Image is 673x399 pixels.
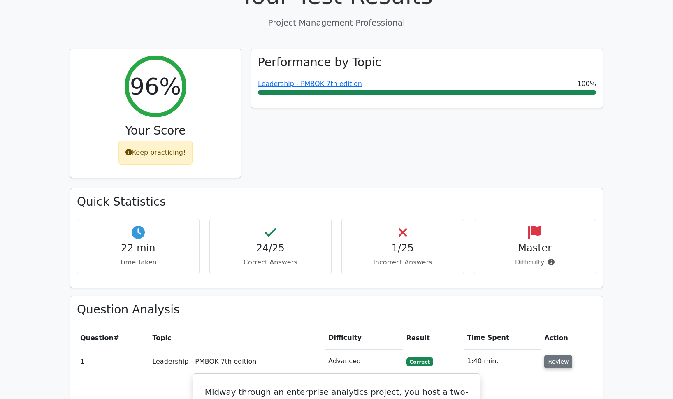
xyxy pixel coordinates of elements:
[84,257,193,267] p: Time Taken
[464,350,541,373] td: 1:40 min.
[403,326,464,350] th: Result
[149,350,325,373] td: Leadership - PMBOK 7th edition
[84,242,193,254] h4: 22 min
[258,80,362,88] a: Leadership - PMBOK 7th edition
[406,357,433,366] span: Correct
[348,257,457,267] p: Incorrect Answers
[325,350,403,373] td: Advanced
[464,326,541,350] th: Time Spent
[77,350,149,373] td: 1
[541,326,596,350] th: Action
[216,242,325,254] h4: 24/25
[77,303,596,317] h3: Question Analysis
[216,257,325,267] p: Correct Answers
[77,124,234,138] h3: Your Score
[258,56,381,70] h3: Performance by Topic
[77,326,149,350] th: #
[80,334,114,342] span: Question
[348,242,457,254] h4: 1/25
[77,195,596,209] h3: Quick Statistics
[149,326,325,350] th: Topic
[70,16,603,29] p: Project Management Professional
[544,355,572,368] button: Review
[577,79,596,89] span: 100%
[130,72,181,100] h2: 96%
[325,326,403,350] th: Difficulty
[481,257,589,267] p: Difficulty
[118,141,193,165] div: Keep practicing!
[481,242,589,254] h4: Master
